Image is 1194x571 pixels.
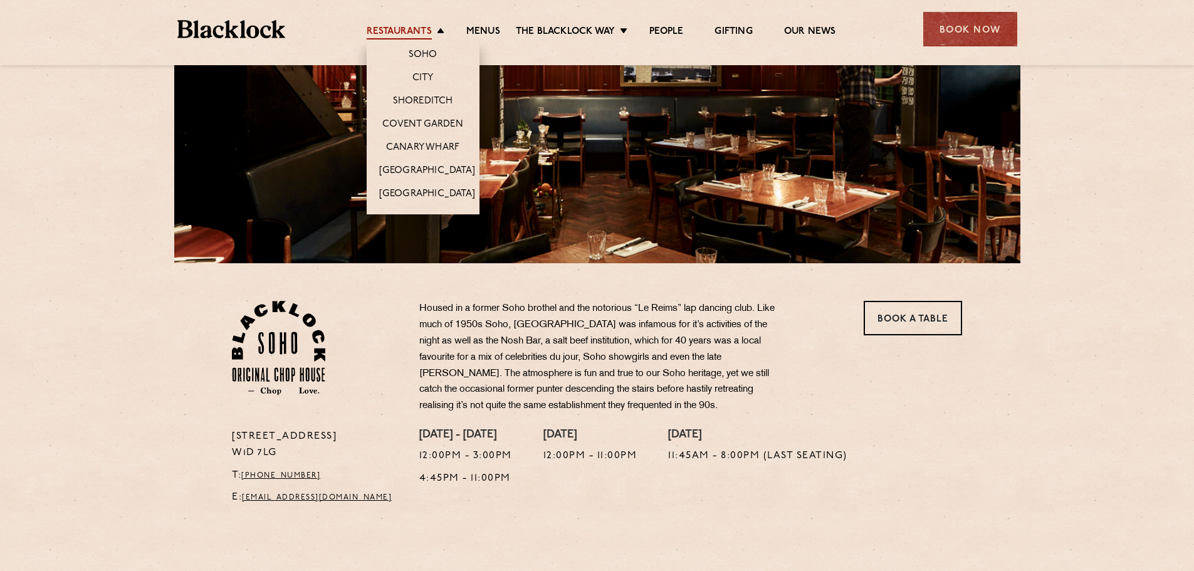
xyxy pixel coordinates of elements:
[412,72,434,86] a: City
[543,448,637,464] p: 12:00pm - 11:00pm
[232,429,401,461] p: [STREET_ADDRESS] W1D 7LG
[379,188,475,202] a: [GEOGRAPHIC_DATA]
[419,301,789,414] p: Housed in a former Soho brothel and the notorious “Le Reims” lap dancing club. Like much of 1950s...
[382,118,463,132] a: Covent Garden
[386,142,459,155] a: Canary Wharf
[177,20,286,38] img: BL_Textured_Logo-footer-cropped.svg
[419,429,512,443] h4: [DATE] - [DATE]
[668,429,847,443] h4: [DATE]
[864,301,962,335] a: Book a Table
[923,12,1017,46] div: Book Now
[242,494,392,501] a: [EMAIL_ADDRESS][DOMAIN_NAME]
[466,26,500,39] a: Menus
[367,26,432,39] a: Restaurants
[784,26,836,39] a: Our News
[241,472,320,479] a: [PHONE_NUMBER]
[232,301,325,395] img: Soho-stamp-default.svg
[409,49,437,63] a: Soho
[419,471,512,487] p: 4:45pm - 11:00pm
[649,26,683,39] a: People
[543,429,637,443] h4: [DATE]
[668,448,847,464] p: 11:45am - 8:00pm (Last seating)
[715,26,752,39] a: Gifting
[393,95,453,109] a: Shoreditch
[516,26,615,39] a: The Blacklock Way
[419,448,512,464] p: 12:00pm - 3:00pm
[232,490,401,506] p: E:
[232,468,401,484] p: T:
[379,165,475,179] a: [GEOGRAPHIC_DATA]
